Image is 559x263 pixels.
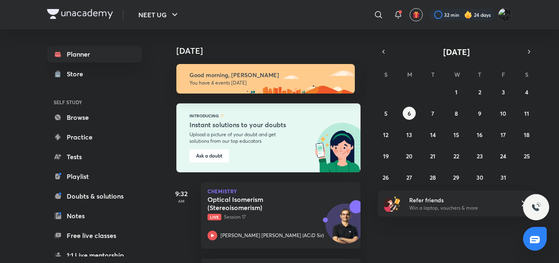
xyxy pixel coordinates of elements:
a: Store [47,66,142,82]
button: October 28, 2025 [426,171,440,184]
button: October 17, 2025 [497,128,510,141]
p: Introducing [189,113,219,118]
h6: Good morning, [PERSON_NAME] [189,71,347,79]
abbr: October 19, 2025 [383,152,389,160]
button: October 14, 2025 [426,128,440,141]
a: Practice [47,129,142,145]
abbr: October 10, 2025 [500,110,506,117]
img: Company Logo [47,9,113,19]
button: October 12, 2025 [379,128,392,141]
img: Avatar [326,208,365,247]
abbr: October 9, 2025 [478,110,481,117]
p: Session 17 [207,213,336,221]
abbr: October 2, 2025 [478,88,481,96]
span: Live [207,214,221,220]
h6: Refer friends [409,196,510,204]
abbr: October 17, 2025 [500,131,506,139]
button: October 29, 2025 [450,171,463,184]
h4: [DATE] [176,46,369,56]
abbr: October 11, 2025 [524,110,529,117]
abbr: October 26, 2025 [383,174,389,181]
abbr: October 5, 2025 [384,110,388,117]
abbr: October 18, 2025 [524,131,530,139]
button: NEET UG [133,7,185,23]
button: October 13, 2025 [403,128,416,141]
abbr: October 27, 2025 [406,174,412,181]
a: Playlist [47,168,142,185]
abbr: Friday [502,71,505,78]
a: Planner [47,46,142,62]
abbr: October 22, 2025 [453,152,459,160]
p: [PERSON_NAME] [PERSON_NAME] (ACiD Sir) [221,232,324,239]
img: avatar [412,11,420,18]
abbr: October 14, 2025 [430,131,436,139]
abbr: October 7, 2025 [431,110,434,117]
h5: 9:32 [165,189,198,199]
button: October 26, 2025 [379,171,392,184]
button: October 20, 2025 [403,149,416,162]
button: October 10, 2025 [497,107,510,120]
button: October 4, 2025 [520,85,533,98]
abbr: October 21, 2025 [430,152,435,160]
abbr: October 6, 2025 [408,110,411,117]
button: October 7, 2025 [426,107,440,120]
abbr: October 30, 2025 [476,174,483,181]
button: October 18, 2025 [520,128,533,141]
p: Chemistry [207,189,354,194]
a: Doubts & solutions [47,188,142,204]
button: October 24, 2025 [497,149,510,162]
button: October 5, 2025 [379,107,392,120]
abbr: October 28, 2025 [430,174,436,181]
a: Browse [47,109,142,126]
abbr: October 3, 2025 [502,88,505,96]
button: October 22, 2025 [450,149,463,162]
abbr: October 8, 2025 [455,110,458,117]
img: ttu [531,202,541,212]
a: Free live classes [47,227,142,244]
button: October 2, 2025 [473,85,486,98]
abbr: October 31, 2025 [500,174,506,181]
button: October 30, 2025 [473,171,486,184]
img: morning [176,64,355,94]
p: AM [165,199,198,204]
button: October 8, 2025 [450,107,463,120]
abbr: October 20, 2025 [406,152,412,160]
abbr: October 4, 2025 [525,88,528,96]
button: October 16, 2025 [473,128,486,141]
abbr: October 12, 2025 [383,131,388,139]
abbr: Tuesday [431,71,435,78]
button: October 27, 2025 [403,171,416,184]
a: Company Logo [47,9,113,21]
p: You have 4 events [DATE] [189,80,347,86]
button: avatar [410,8,423,21]
button: Ask a doubt [189,149,229,162]
abbr: October 29, 2025 [453,174,459,181]
span: [DATE] [443,46,470,57]
abbr: October 1, 2025 [455,88,458,96]
button: October 31, 2025 [497,171,510,184]
abbr: October 13, 2025 [406,131,412,139]
button: October 1, 2025 [450,85,463,98]
h6: SELF STUDY [47,95,142,109]
abbr: Wednesday [454,71,460,78]
button: October 25, 2025 [520,149,533,162]
abbr: October 24, 2025 [500,152,506,160]
a: Tests [47,149,142,165]
p: Win a laptop, vouchers & more [409,204,510,212]
div: Store [67,69,88,79]
img: streak [464,11,472,19]
abbr: Monday [407,71,412,78]
img: feature [220,113,224,118]
button: [DATE] [389,46,523,57]
abbr: October 25, 2025 [524,152,530,160]
img: referral [384,195,401,212]
abbr: October 15, 2025 [453,131,459,139]
h5: Optical Isomerism (Stereoisomerism) [207,195,309,212]
a: Notes [47,208,142,224]
p: Upload a picture of your doubt and get solutions from our top educators [189,131,295,144]
button: October 11, 2025 [520,107,533,120]
button: October 21, 2025 [426,149,440,162]
button: October 23, 2025 [473,149,486,162]
button: October 6, 2025 [403,107,416,120]
button: October 15, 2025 [450,128,463,141]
